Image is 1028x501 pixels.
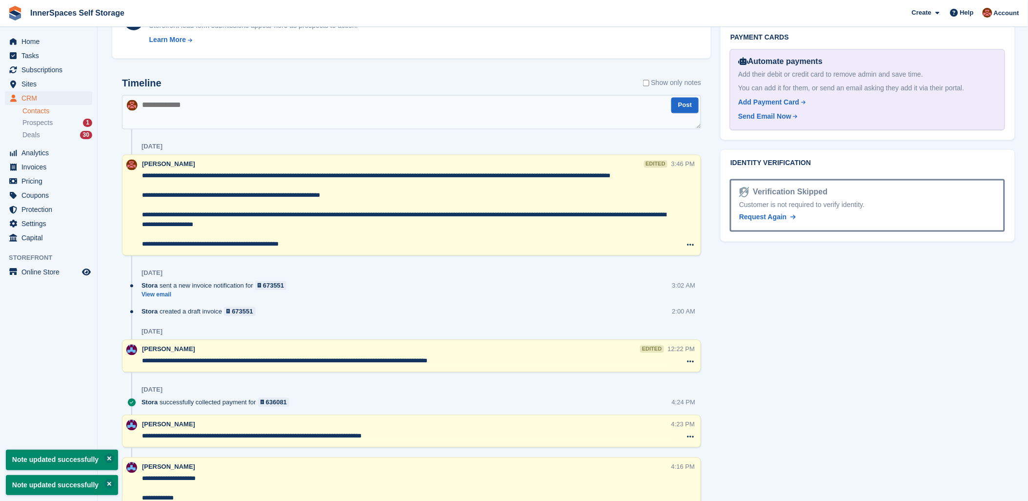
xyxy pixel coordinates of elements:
span: Coupons [21,188,80,202]
h2: Timeline [122,78,161,89]
div: edited [640,346,664,353]
span: Subscriptions [21,63,80,77]
span: Deals [22,130,40,140]
span: Protection [21,203,80,216]
a: menu [5,174,92,188]
a: 673551 [255,281,287,291]
img: Abby Tilley [127,100,138,111]
a: Add Payment Card [738,98,992,108]
div: successfully collected payment for [141,398,294,407]
span: [PERSON_NAME] [142,463,195,471]
span: Prospects [22,118,53,127]
span: Account [994,8,1019,18]
div: Send Email Now [738,112,791,122]
div: sent a new invoice notification for [141,281,291,291]
p: Note updated successfully [6,475,118,495]
div: Customer is not required to verify identity. [739,200,995,210]
a: menu [5,160,92,174]
span: Invoices [21,160,80,174]
div: Learn More [149,35,186,45]
img: Paul Allo [126,462,137,473]
span: Sites [21,77,80,91]
img: stora-icon-8386f47178a22dfd0bd8f6a31ec36ba5ce8667c1dd55bd0f319d3a0aa187defe.svg [8,6,22,21]
img: Abby Tilley [983,8,992,18]
a: Contacts [22,106,92,116]
div: 4:16 PM [671,462,695,472]
a: menu [5,265,92,279]
a: Learn More [149,35,358,45]
div: 3:02 AM [672,281,696,291]
a: menu [5,231,92,245]
p: Note updated successfully [6,450,118,470]
a: Preview store [81,266,92,278]
span: Analytics [21,146,80,160]
span: Stora [141,398,158,407]
div: Add Payment Card [738,98,799,108]
a: menu [5,77,92,91]
a: menu [5,35,92,48]
span: Request Again [739,213,787,221]
a: 636081 [258,398,290,407]
div: Verification Skipped [749,187,828,198]
div: Automate payments [738,56,996,67]
a: InnerSpaces Self Storage [26,5,128,21]
span: Online Store [21,265,80,279]
div: created a draft invoice [141,307,261,316]
div: 2:00 AM [672,307,696,316]
a: Deals 30 [22,130,92,140]
div: 3:46 PM [671,160,695,169]
img: Identity Verification Ready [739,187,749,198]
div: 12:22 PM [668,345,695,354]
div: [DATE] [141,143,162,151]
span: [PERSON_NAME] [142,421,195,428]
div: edited [644,161,667,168]
div: You can add it for them, or send an email asking they add it via their portal. [738,83,996,94]
div: [DATE] [141,386,162,394]
h2: Identity verification [730,160,1005,167]
div: [DATE] [141,270,162,277]
img: Paul Allo [126,420,137,431]
a: menu [5,146,92,160]
div: 30 [80,131,92,139]
span: Help [960,8,974,18]
span: Tasks [21,49,80,63]
a: Prospects 1 [22,118,92,128]
span: CRM [21,91,80,105]
a: menu [5,49,92,63]
a: menu [5,203,92,216]
div: 4:23 PM [671,420,695,429]
span: [PERSON_NAME] [142,161,195,168]
span: Stora [141,281,158,291]
img: Abby Tilley [126,160,137,170]
label: Show only notes [643,78,702,88]
span: Capital [21,231,80,245]
a: Request Again [739,212,796,223]
a: menu [5,217,92,230]
div: Add their debit or credit card to remove admin and save time. [738,69,996,80]
a: 673551 [224,307,256,316]
button: Post [671,98,699,114]
div: [DATE] [141,328,162,336]
div: 673551 [232,307,253,316]
span: Storefront [9,253,97,263]
a: menu [5,91,92,105]
div: 1 [83,119,92,127]
div: 4:24 PM [672,398,695,407]
span: Create [912,8,931,18]
span: Stora [141,307,158,316]
img: Paul Allo [126,345,137,355]
a: menu [5,63,92,77]
input: Show only notes [643,78,649,88]
div: 636081 [266,398,287,407]
div: 673551 [263,281,284,291]
a: View email [141,291,291,299]
span: Settings [21,217,80,230]
span: Pricing [21,174,80,188]
span: Home [21,35,80,48]
span: [PERSON_NAME] [142,346,195,353]
a: menu [5,188,92,202]
h2: Payment cards [730,34,1005,42]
